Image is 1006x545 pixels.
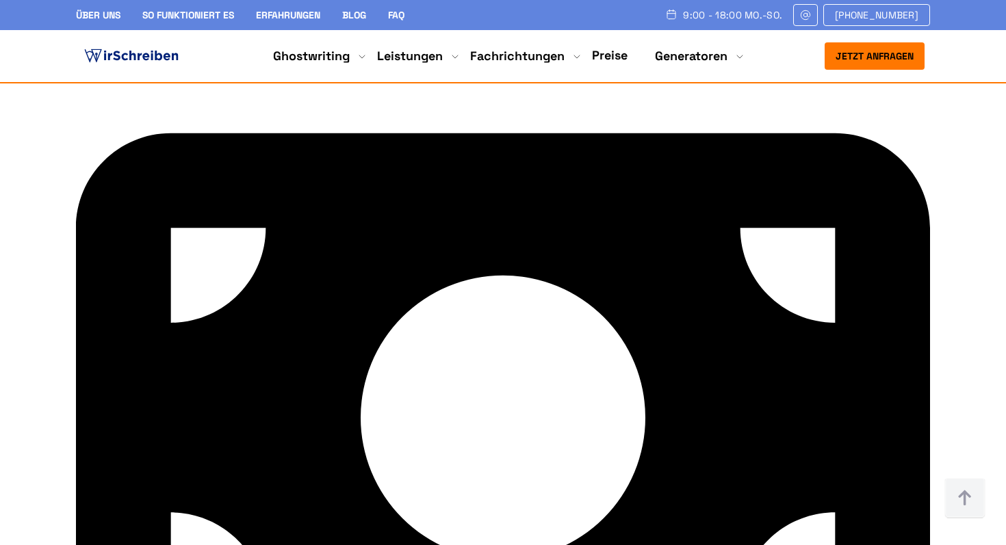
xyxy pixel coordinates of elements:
[592,47,628,63] a: Preise
[377,48,443,64] a: Leistungen
[76,9,120,21] a: Über uns
[799,10,812,21] img: Email
[823,4,930,26] a: [PHONE_NUMBER]
[825,42,925,70] button: Jetzt anfragen
[683,10,782,21] span: 9:00 - 18:00 Mo.-So.
[342,9,366,21] a: Blog
[273,48,350,64] a: Ghostwriting
[388,9,404,21] a: FAQ
[81,46,181,66] img: logo ghostwriter-österreich
[835,10,918,21] span: [PHONE_NUMBER]
[665,9,678,20] img: Schedule
[470,48,565,64] a: Fachrichtungen
[256,9,320,21] a: Erfahrungen
[655,48,727,64] a: Generatoren
[944,478,985,519] img: button top
[142,9,234,21] a: So funktioniert es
